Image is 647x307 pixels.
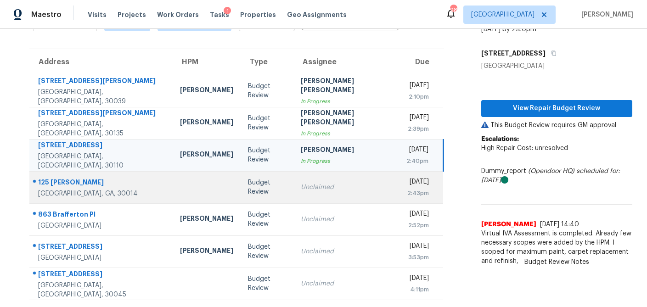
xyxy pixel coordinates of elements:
i: (Opendoor HQ) [528,168,574,174]
div: Unclaimed [301,183,392,192]
div: [PERSON_NAME] [180,150,233,161]
h5: [STREET_ADDRESS] [481,49,546,58]
span: Tasks [210,11,229,18]
th: Address [29,49,173,75]
th: Type [241,49,293,75]
div: [STREET_ADDRESS] [38,269,165,281]
div: [PERSON_NAME] [301,145,392,156]
div: [STREET_ADDRESS][PERSON_NAME] [38,108,165,120]
div: Budget Review [248,146,286,164]
div: Budget Review [248,242,286,261]
div: [GEOGRAPHIC_DATA], [GEOGRAPHIC_DATA], 30110 [38,152,165,170]
div: 2:43pm [406,189,429,198]
b: Escalations: [481,136,519,142]
span: Projects [118,10,146,19]
div: [GEOGRAPHIC_DATA] [38,221,165,230]
th: HPM [173,49,241,75]
div: [DATE] by 2:40pm [481,25,536,34]
th: Due [399,49,444,75]
div: Budget Review [248,82,286,100]
span: View Repair Budget Review [489,103,625,114]
span: Virtual IVA Assessment is completed. Already few necessary scopes were added by the HPM. I scoped... [481,229,632,266]
div: [STREET_ADDRESS][PERSON_NAME] [38,76,165,88]
div: Budget Review [248,210,286,229]
div: 863 Brafferton Pl [38,210,165,221]
div: 4:11pm [406,285,429,294]
div: [STREET_ADDRESS] [38,242,165,253]
div: [PERSON_NAME] [180,85,233,97]
span: Geo Assignments [287,10,347,19]
span: Maestro [31,10,62,19]
div: [DATE] [406,177,429,189]
div: [PERSON_NAME] [180,117,233,129]
div: [DATE] [406,81,429,92]
div: [GEOGRAPHIC_DATA], [GEOGRAPHIC_DATA], 30135 [38,120,165,138]
div: 2:10pm [406,92,429,101]
div: [DATE] [406,274,429,285]
div: Budget Review [248,114,286,132]
span: Budget Review Notes [519,257,595,267]
div: In Progress [301,156,392,166]
div: [PERSON_NAME] [180,214,233,225]
div: [GEOGRAPHIC_DATA], [GEOGRAPHIC_DATA], 30045 [38,281,165,299]
div: Unclaimed [301,279,392,288]
span: [PERSON_NAME] [481,220,536,229]
div: Dummy_report [481,167,632,185]
div: [GEOGRAPHIC_DATA] [38,253,165,262]
div: [DATE] [406,145,428,156]
span: Work Orders [157,10,199,19]
div: Unclaimed [301,215,392,224]
span: [GEOGRAPHIC_DATA] [471,10,534,19]
div: 2:39pm [406,124,429,134]
th: Assignee [293,49,399,75]
i: scheduled for: [DATE] [481,168,620,184]
button: View Repair Budget Review [481,100,632,117]
div: [STREET_ADDRESS] [38,140,165,152]
p: This Budget Review requires GM approval [481,121,632,130]
div: [GEOGRAPHIC_DATA] [481,61,632,71]
div: [PERSON_NAME] [180,246,233,257]
button: Copy Address [546,45,558,61]
div: In Progress [301,97,392,106]
div: Unclaimed [301,247,392,256]
span: Properties [240,10,276,19]
div: [GEOGRAPHIC_DATA], GA, 30014 [38,189,165,198]
div: Budget Review [248,178,286,196]
div: [GEOGRAPHIC_DATA], [GEOGRAPHIC_DATA], 30039 [38,88,165,106]
div: 98 [450,6,456,15]
span: [DATE] 14:40 [540,221,579,228]
div: [DATE] [406,209,429,221]
div: [PERSON_NAME] [PERSON_NAME] [301,108,392,129]
span: Visits [88,10,107,19]
div: [DATE] [406,113,429,124]
span: [PERSON_NAME] [578,10,633,19]
div: 2:40pm [406,156,428,166]
div: Budget Review [248,274,286,293]
span: High Repair Cost: unresolved [481,145,568,151]
div: In Progress [301,129,392,138]
div: 1 [224,7,231,16]
div: [DATE] [406,241,429,253]
div: 3:53pm [406,253,429,262]
div: 2:52pm [406,221,429,230]
div: [PERSON_NAME] [PERSON_NAME] [301,76,392,97]
div: 125 [PERSON_NAME] [38,178,165,189]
